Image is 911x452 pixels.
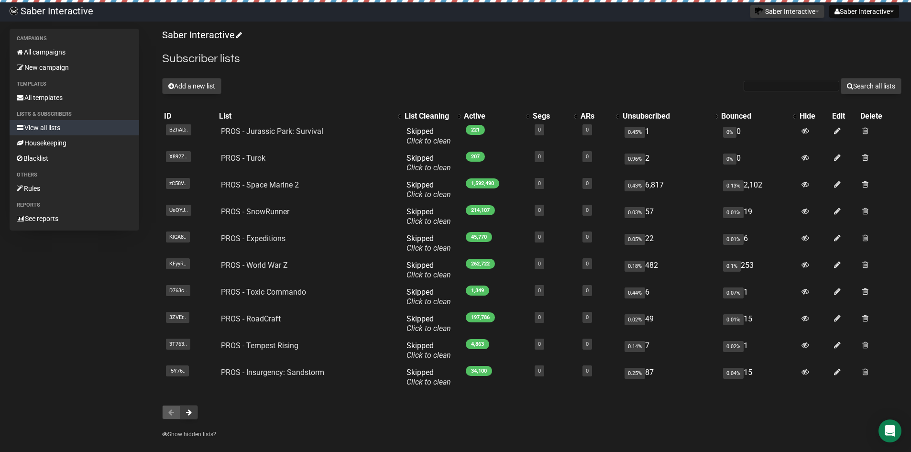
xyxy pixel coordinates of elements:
a: PROS - Tempest Rising [221,341,298,350]
td: 2 [621,150,719,176]
span: 197,786 [466,312,495,322]
span: 0.05% [625,234,645,245]
img: 1.png [755,7,763,15]
td: 0 [719,150,798,176]
span: 0.25% [625,368,645,379]
span: 34,100 [466,366,492,376]
td: 15 [719,310,798,337]
span: 221 [466,125,485,135]
td: 49 [621,310,719,337]
button: Saber Interactive [750,5,824,18]
th: List Cleaning: No sort applied, activate to apply an ascending sort [403,110,462,123]
td: 6,817 [621,176,719,203]
div: ID [164,111,215,121]
a: 0 [586,368,589,374]
td: 7 [621,337,719,364]
a: 0 [586,341,589,347]
td: 1 [719,284,798,310]
span: Skipped [406,261,451,279]
td: 6 [621,284,719,310]
td: 1 [719,337,798,364]
span: UeQYJ.. [166,205,191,216]
a: Click to clean [406,324,451,333]
a: 0 [538,207,541,213]
a: View all lists [10,120,139,135]
span: 0.44% [625,287,645,298]
th: Hide: No sort applied, sorting is disabled [798,110,831,123]
a: 0 [538,261,541,267]
span: 0.1% [723,261,741,272]
td: 19 [719,203,798,230]
a: All campaigns [10,44,139,60]
span: 45,770 [466,232,492,242]
span: 0% [723,127,736,138]
div: List Cleaning [405,111,452,121]
a: All templates [10,90,139,105]
span: 207 [466,152,485,162]
td: 22 [621,230,719,257]
div: Open Intercom Messenger [878,419,901,442]
span: 0.02% [625,314,645,325]
span: 0.04% [723,368,744,379]
a: PROS - World War Z [221,261,288,270]
a: 0 [586,261,589,267]
a: Housekeeping [10,135,139,151]
th: List: No sort applied, activate to apply an ascending sort [217,110,403,123]
span: 0.01% [723,207,744,218]
a: 0 [538,234,541,240]
a: PROS - Space Marine 2 [221,180,299,189]
a: PROS - RoadCraft [221,314,281,323]
a: Click to clean [406,270,451,279]
a: Click to clean [406,351,451,360]
a: Rules [10,181,139,196]
a: 0 [538,287,541,294]
a: 0 [538,368,541,374]
a: PROS - Expeditions [221,234,285,243]
span: Skipped [406,234,451,253]
th: Delete: No sort applied, sorting is disabled [858,110,901,123]
li: Campaigns [10,33,139,44]
a: PROS - Insurgency: Sandstorm [221,368,324,377]
a: PROS - SnowRunner [221,207,289,216]
img: ec1bccd4d48495f5e7d53d9a520ba7e5 [10,7,18,15]
a: PROS - Toxic Commando [221,287,306,297]
span: Skipped [406,341,451,360]
th: Active: No sort applied, activate to apply an ascending sort [462,110,531,123]
a: 0 [586,207,589,213]
div: Segs [533,111,569,121]
li: Lists & subscribers [10,109,139,120]
span: 214,107 [466,205,495,215]
a: Show hidden lists? [162,431,216,438]
li: Others [10,169,139,181]
th: Edit: No sort applied, sorting is disabled [830,110,858,123]
a: 0 [538,127,541,133]
h2: Subscriber lists [162,50,901,67]
span: Skipped [406,314,451,333]
span: 262,722 [466,259,495,269]
span: zC58V.. [166,178,190,189]
td: 0 [719,123,798,150]
td: 57 [621,203,719,230]
button: Saber Interactive [829,5,899,18]
td: 2,102 [719,176,798,203]
a: New campaign [10,60,139,75]
span: D763c.. [166,285,190,296]
span: KlGA8.. [166,232,190,243]
span: 0% [723,154,736,165]
a: Click to clean [406,217,451,226]
span: Skipped [406,207,451,226]
a: See reports [10,211,139,226]
div: Bounced [721,111,788,121]
span: 0.01% [723,314,744,325]
span: 0.18% [625,261,645,272]
button: Add a new list [162,78,221,94]
li: Reports [10,199,139,211]
a: 0 [586,180,589,187]
span: BZhAD.. [166,124,191,135]
div: Edit [832,111,856,121]
span: KFyyR.. [166,258,190,269]
span: Skipped [406,180,451,199]
div: Active [464,111,521,121]
div: Delete [860,111,900,121]
td: 15 [719,364,798,391]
